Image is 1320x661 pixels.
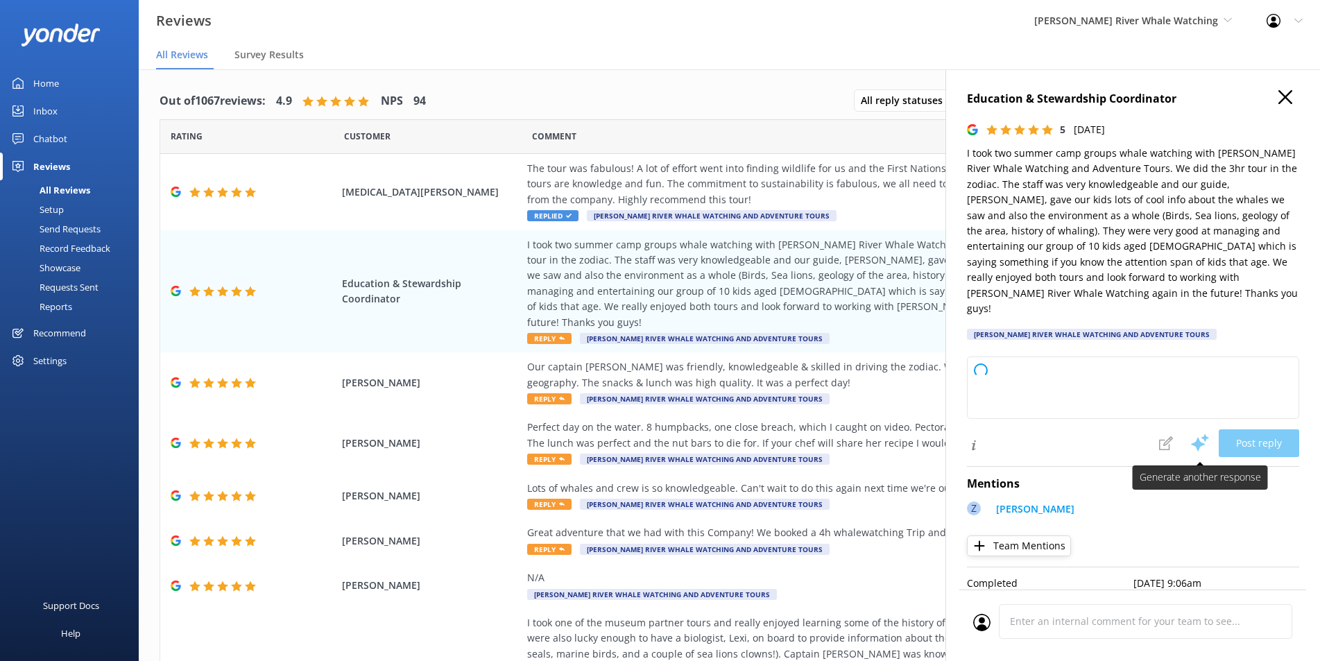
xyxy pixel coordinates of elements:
span: Reply [527,499,572,510]
div: Perfect day on the water. 8 humpbacks, one close breach, which I caught on video. Pectoral fin sl... [527,420,1158,451]
span: [PERSON_NAME] [342,375,520,390]
a: All Reviews [8,180,139,200]
div: Our captain [PERSON_NAME] was friendly, knowledgeable & skilled in driving the zodiac. We saw lot... [527,359,1158,390]
p: I took two summer camp groups whale watching with [PERSON_NAME] River Whale Watching and Adventur... [967,146,1299,316]
h4: Mentions [967,475,1299,493]
a: Reports [8,297,139,316]
p: [PERSON_NAME] [996,501,1074,517]
div: Great adventure that we had with this Company! We booked a 4h whalewatching Trip and had very nic... [527,525,1158,540]
a: Send Requests [8,219,139,239]
div: Send Requests [8,219,101,239]
span: Survey Results [234,48,304,62]
div: Settings [33,347,67,375]
span: [PERSON_NAME] [342,488,520,504]
span: Reply [527,454,572,465]
a: Record Feedback [8,239,139,258]
img: yonder-white-logo.png [21,24,101,46]
span: [PERSON_NAME] [342,436,520,451]
span: [PERSON_NAME] River Whale Watching and Adventure Tours [580,454,830,465]
button: Close [1278,90,1292,105]
div: Reviews [33,153,70,180]
span: All reply statuses [861,93,951,108]
div: Home [33,69,59,97]
span: 5 [1060,123,1065,136]
img: user_profile.svg [973,614,991,631]
div: Showcase [8,258,80,277]
span: Question [532,130,576,143]
h3: Reviews [156,10,212,32]
span: Education & Stewardship Coordinator [342,276,520,307]
div: Chatbot [33,125,67,153]
div: Recommend [33,319,86,347]
div: Lots of whales and crew is so knowledgeable. Can't wait to do this again next time we're out here. [527,481,1158,496]
span: Date [344,130,391,143]
h4: Out of 1067 reviews: [160,92,266,110]
span: [PERSON_NAME] River Whale Watching and Adventure Tours [587,210,837,221]
a: Showcase [8,258,139,277]
p: Completed [967,576,1133,591]
div: Setup [8,200,64,219]
div: Reports [8,297,72,316]
p: [DATE] 9:06am [1133,576,1300,591]
span: Replied [527,210,578,221]
div: The tour was fabulous! A lot of effort went into finding wildlife for us and the First Nations to... [527,161,1158,207]
div: Requests Sent [8,277,98,297]
div: All Reviews [8,180,90,200]
p: [DATE] [1074,122,1105,137]
span: [PERSON_NAME] River Whale Watching and Adventure Tours [580,393,830,404]
a: Setup [8,200,139,219]
span: [PERSON_NAME] River Whale Watching and Adventure Tours [527,589,777,600]
span: [PERSON_NAME] [342,578,520,593]
h4: 94 [413,92,426,110]
div: I took two summer camp groups whale watching with [PERSON_NAME] River Whale Watching and Adventur... [527,237,1158,330]
div: Help [61,619,80,647]
h4: 4.9 [276,92,292,110]
span: [PERSON_NAME] [342,533,520,549]
div: Support Docs [43,592,99,619]
div: N/A [527,570,1158,585]
span: [PERSON_NAME] River Whale Watching [1034,14,1218,27]
h4: NPS [381,92,403,110]
span: Reply [527,333,572,344]
div: Z [967,501,981,515]
span: Reply [527,393,572,404]
span: Date [171,130,203,143]
div: Inbox [33,97,58,125]
button: Team Mentions [967,535,1071,556]
span: [PERSON_NAME] River Whale Watching and Adventure Tours [580,333,830,344]
span: [PERSON_NAME] River Whale Watching and Adventure Tours [580,544,830,555]
span: [PERSON_NAME] River Whale Watching and Adventure Tours [580,499,830,510]
div: Record Feedback [8,239,110,258]
span: All Reviews [156,48,208,62]
a: [PERSON_NAME] [989,501,1074,520]
span: Reply [527,544,572,555]
span: [MEDICAL_DATA][PERSON_NAME] [342,184,520,200]
h4: Education & Stewardship Coordinator [967,90,1299,108]
a: Requests Sent [8,277,139,297]
div: [PERSON_NAME] River Whale Watching and Adventure Tours [967,329,1217,340]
